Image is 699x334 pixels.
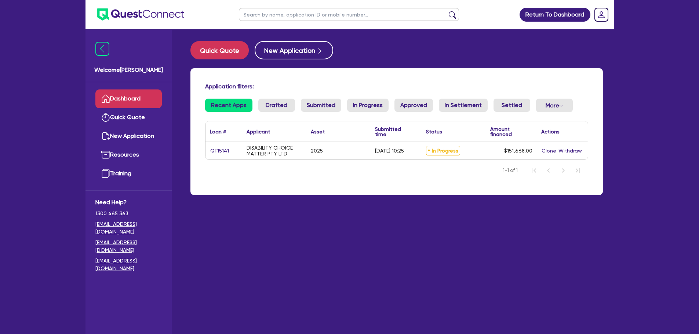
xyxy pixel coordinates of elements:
a: Quick Quote [190,41,255,59]
button: Withdraw [558,147,582,155]
div: Amount financed [490,126,532,137]
img: training [101,169,110,178]
div: Status [426,129,442,134]
span: $151,668.00 [504,148,532,154]
a: Quick Quote [95,108,162,127]
span: In Progress [426,146,460,155]
a: In Progress [347,99,389,112]
h4: Application filters: [205,83,588,90]
a: QF15141 [210,147,229,155]
a: Submitted [301,99,341,112]
span: 1300 465 363 [95,210,162,217]
button: Previous Page [541,163,556,178]
span: Welcome [PERSON_NAME] [94,66,163,74]
a: Approved [394,99,433,112]
button: Next Page [556,163,571,178]
a: New Application [95,127,162,146]
div: Loan # [210,129,226,134]
span: Need Help? [95,198,162,207]
a: Recent Apps [205,99,252,112]
button: Dropdown toggle [536,99,573,112]
button: Clone [541,147,557,155]
img: resources [101,150,110,159]
button: First Page [527,163,541,178]
div: 2025 [311,148,323,154]
a: Resources [95,146,162,164]
div: [DATE] 10:25 [375,148,404,154]
img: new-application [101,132,110,140]
a: [EMAIL_ADDRESS][DOMAIN_NAME] [95,257,162,272]
button: New Application [255,41,333,59]
img: quest-connect-logo-blue [97,8,184,21]
a: Training [95,164,162,183]
button: Quick Quote [190,41,249,59]
a: Drafted [258,99,295,112]
div: Actions [541,129,560,134]
div: DISABILITY CHOICE MATTER PTY LTD [247,145,302,157]
div: Submitted time [375,126,411,137]
img: quick-quote [101,113,110,122]
img: icon-menu-close [95,42,109,56]
a: Dropdown toggle [592,5,611,24]
a: Settled [494,99,530,112]
a: [EMAIL_ADDRESS][DOMAIN_NAME] [95,239,162,254]
button: Last Page [571,163,585,178]
a: Dashboard [95,89,162,108]
a: Return To Dashboard [520,8,590,22]
div: Applicant [247,129,270,134]
span: 1-1 of 1 [503,167,518,174]
input: Search by name, application ID or mobile number... [239,8,459,21]
div: Asset [311,129,325,134]
a: [EMAIL_ADDRESS][DOMAIN_NAME] [95,220,162,236]
a: In Settlement [439,99,488,112]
